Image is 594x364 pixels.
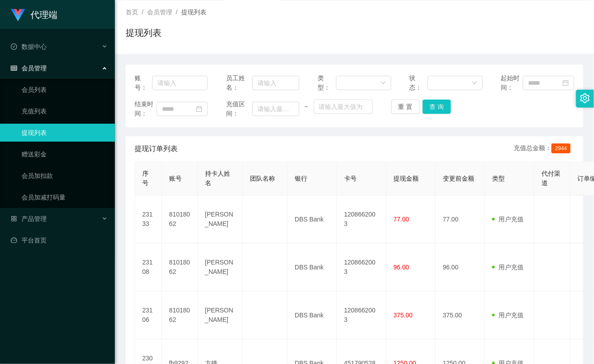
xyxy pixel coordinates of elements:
[198,243,243,291] td: [PERSON_NAME]
[391,100,420,114] button: 重 置
[288,291,337,339] td: DBS Bank
[135,243,162,291] td: 23108
[135,74,152,92] span: 账号：
[11,65,17,71] i: 图标: table
[252,76,299,90] input: 请输入
[580,93,590,103] i: 图标: setting
[135,100,157,118] span: 结束时间：
[492,216,524,223] span: 用户充值
[492,264,524,271] span: 用户充值
[501,74,523,92] span: 起始时间：
[443,175,474,182] span: 变更前金额
[22,81,108,99] a: 会员列表
[344,175,357,182] span: 卡号
[288,243,337,291] td: DBS Bank
[250,175,275,182] span: 团队名称
[11,216,17,222] i: 图标: appstore-o
[196,106,202,112] i: 图标: calendar
[205,170,230,186] span: 持卡人姓名
[337,195,386,243] td: 1208662003
[542,170,560,186] span: 代付渠道
[198,291,243,339] td: [PERSON_NAME]
[135,195,162,243] td: 23133
[393,264,409,271] span: 96.00
[393,175,419,182] span: 提现金额
[288,195,337,243] td: DBS Bank
[11,215,47,222] span: 产品管理
[318,74,336,92] span: 类型：
[126,9,138,16] span: 首页
[162,243,198,291] td: 81018062
[226,74,252,92] span: 员工姓名：
[11,231,108,249] a: 图标: dashboard平台首页
[436,195,485,243] td: 77.00
[22,188,108,206] a: 会员加减打码量
[11,65,47,72] span: 会员管理
[252,102,299,116] input: 请输入最小值为
[11,43,17,50] i: 图标: check-circle-o
[436,243,485,291] td: 96.00
[393,312,413,319] span: 375.00
[551,143,571,153] span: 2944
[22,167,108,185] a: 会员加扣款
[22,145,108,163] a: 赠送彩金
[31,0,57,29] h1: 代理端
[142,9,144,16] span: /
[135,291,162,339] td: 23106
[226,100,252,118] span: 充值区间：
[11,11,57,18] a: 代理端
[198,195,243,243] td: [PERSON_NAME]
[162,195,198,243] td: 81018062
[472,80,477,87] i: 图标: down
[176,9,178,16] span: /
[337,291,386,339] td: 1208662003
[152,76,208,90] input: 请输入
[380,80,386,87] i: 图标: down
[492,175,505,182] span: 类型
[22,102,108,120] a: 充值列表
[436,291,485,339] td: 375.00
[126,26,162,39] h1: 提现列表
[11,9,25,22] img: logo.9652507e.png
[295,175,307,182] span: 银行
[22,124,108,142] a: 提现列表
[393,216,409,223] span: 77.00
[147,9,172,16] span: 会员管理
[142,170,148,186] span: 序号
[181,9,206,16] span: 提现列表
[409,74,428,92] span: 状态：
[337,243,386,291] td: 1208662003
[169,175,182,182] span: 账号
[299,102,313,112] span: ~
[423,100,451,114] button: 查 询
[514,143,574,154] div: 充值总金额：
[563,80,569,86] i: 图标: calendar
[11,43,47,50] span: 数据中心
[135,143,178,154] span: 提现订单列表
[492,312,524,319] span: 用户充值
[314,100,373,114] input: 请输入最大值为
[162,291,198,339] td: 81018062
